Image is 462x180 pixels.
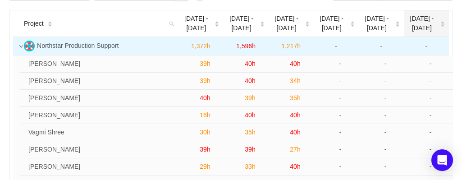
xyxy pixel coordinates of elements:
span: - [339,129,342,136]
span: - [339,163,342,170]
span: 27h [290,146,300,153]
span: 39h [245,94,255,102]
span: 39h [200,60,210,67]
span: 16h [200,111,210,119]
span: - [339,94,342,102]
span: 35h [290,94,300,102]
i: icon: caret-down [47,23,52,26]
i: icon: caret-down [215,23,220,26]
i: icon: search [165,10,178,37]
div: Sort [350,20,355,26]
span: 40h [245,60,255,67]
span: 40h [200,94,210,102]
span: - [430,163,432,170]
span: [DATE] - [DATE] [182,14,210,33]
span: 1,596h [236,42,256,50]
span: Northstar Production Support [37,42,119,49]
i: icon: caret-up [47,20,52,23]
div: Sort [260,20,265,26]
span: - [430,60,432,67]
span: 40h [290,163,300,170]
span: - [384,111,387,119]
span: 29h [200,163,210,170]
span: 1,372h [191,42,210,50]
span: - [430,77,432,84]
td: Vikas Pal [25,141,183,158]
span: [DATE] - [DATE] [362,14,391,33]
span: - [380,42,382,50]
i: icon: down [19,44,23,49]
span: 34h [290,77,300,84]
div: Sort [440,20,445,26]
i: icon: caret-down [305,23,310,26]
span: 1,217h [281,42,301,50]
span: 40h [245,111,255,119]
td: Sid Nahar [25,73,183,90]
i: icon: caret-down [350,23,355,26]
span: - [430,94,432,102]
span: - [339,60,342,67]
span: - [430,111,432,119]
td: Dhanateja Moorthi [25,107,183,124]
span: - [335,42,337,50]
span: [DATE] - [DATE] [317,14,346,33]
div: Open Intercom Messenger [431,149,453,171]
span: - [339,77,342,84]
span: - [425,42,428,50]
span: - [384,94,387,102]
span: 30h [200,129,210,136]
i: icon: caret-up [215,20,220,23]
span: - [339,111,342,119]
span: - [430,129,432,136]
img: NP [24,41,35,51]
span: - [384,163,387,170]
i: icon: caret-up [260,20,265,23]
i: icon: caret-up [305,20,310,23]
span: 33h [245,163,255,170]
i: icon: caret-down [395,23,400,26]
span: - [384,129,387,136]
span: 40h [290,129,300,136]
span: - [384,146,387,153]
td: Vagmi Shree [25,124,183,141]
span: [DATE] - [DATE] [272,14,301,33]
span: - [339,146,342,153]
div: Sort [305,20,310,26]
span: 39h [200,77,210,84]
div: Sort [214,20,220,26]
i: icon: caret-up [395,20,400,23]
span: 39h [200,146,210,153]
span: - [430,146,432,153]
span: 40h [245,77,255,84]
i: icon: caret-up [440,20,445,23]
span: 40h [290,60,300,67]
td: Udit Banerjee [25,55,183,73]
span: - [384,77,387,84]
span: Project [24,19,44,28]
i: icon: caret-down [440,23,445,26]
td: Rakesh Chanamolu [25,158,183,175]
div: Sort [47,20,53,26]
span: [DATE] - [DATE] [407,14,436,33]
i: icon: caret-up [350,20,355,23]
i: icon: caret-down [260,23,265,26]
td: Chethan HG [25,90,183,107]
span: - [384,60,387,67]
span: [DATE] - [DATE] [227,14,256,33]
span: 35h [245,129,255,136]
div: Sort [395,20,400,26]
span: 39h [245,146,255,153]
span: 40h [290,111,300,119]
